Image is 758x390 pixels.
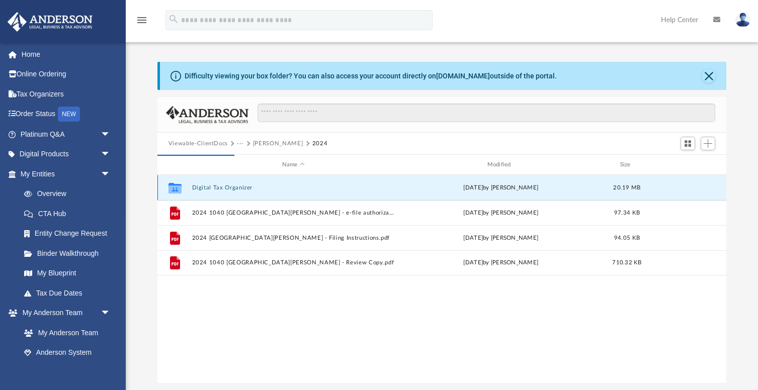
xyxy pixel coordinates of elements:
a: My Anderson Team [14,323,116,343]
div: id [651,160,722,169]
button: Switch to Grid View [681,137,696,151]
a: [DOMAIN_NAME] [436,72,490,80]
div: by [PERSON_NAME] [399,258,603,267]
button: Digital Tax Organizer [192,184,395,191]
button: 2024 1040 [GEOGRAPHIC_DATA][PERSON_NAME] - e-file authorization - please sign.pdf [192,210,395,216]
a: My Blueprint [14,263,121,283]
a: Tax Organizers [7,84,126,104]
a: My Anderson Teamarrow_drop_down [7,303,121,323]
button: 2024 1040 [GEOGRAPHIC_DATA][PERSON_NAME] - Review Copy.pdf [192,259,395,266]
a: menu [136,19,148,26]
a: Online Ordering [7,64,126,84]
a: My Entitiesarrow_drop_down [7,164,126,184]
div: Size [607,160,647,169]
a: Binder Walkthrough [14,243,126,263]
a: Overview [14,184,126,204]
i: menu [136,14,148,26]
img: Anderson Advisors Platinum Portal [5,12,96,32]
span: 20.19 MB [613,185,640,190]
button: 2024 [GEOGRAPHIC_DATA][PERSON_NAME] - Filing Instructions.pdf [192,235,395,241]
a: Order StatusNEW [7,104,126,125]
a: CTA Hub [14,204,126,224]
span: 94.05 KB [614,235,640,241]
button: Add [701,137,716,151]
div: Name [191,160,394,169]
div: NEW [58,107,80,122]
a: Digital Productsarrow_drop_down [7,144,126,164]
a: Anderson System [14,343,121,363]
span: arrow_drop_down [101,124,121,145]
button: Close [702,69,716,83]
div: Difficulty viewing your box folder? You can also access your account directly on outside of the p... [185,71,557,81]
span: arrow_drop_down [101,303,121,324]
button: Viewable-ClientDocs [169,139,228,148]
span: 97.34 KB [614,210,640,216]
div: by [PERSON_NAME] [399,209,603,218]
span: 710.32 KB [612,260,641,265]
button: 2024 [312,139,328,148]
div: id [162,160,187,169]
span: [DATE] [463,210,483,216]
div: [DATE] by [PERSON_NAME] [399,183,603,192]
span: [DATE] [463,260,483,265]
div: by [PERSON_NAME] [399,234,603,243]
span: arrow_drop_down [101,144,121,165]
a: Tax Due Dates [14,283,126,303]
div: grid [157,175,726,383]
a: Platinum Q&Aarrow_drop_down [7,124,126,144]
input: Search files and folders [258,104,716,123]
span: arrow_drop_down [101,164,121,184]
button: ··· [237,139,243,148]
img: User Pic [735,13,750,27]
button: [PERSON_NAME] [253,139,303,148]
span: [DATE] [463,235,483,241]
i: search [168,14,179,25]
a: Home [7,44,126,64]
div: Modified [399,160,602,169]
a: Entity Change Request [14,224,126,244]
